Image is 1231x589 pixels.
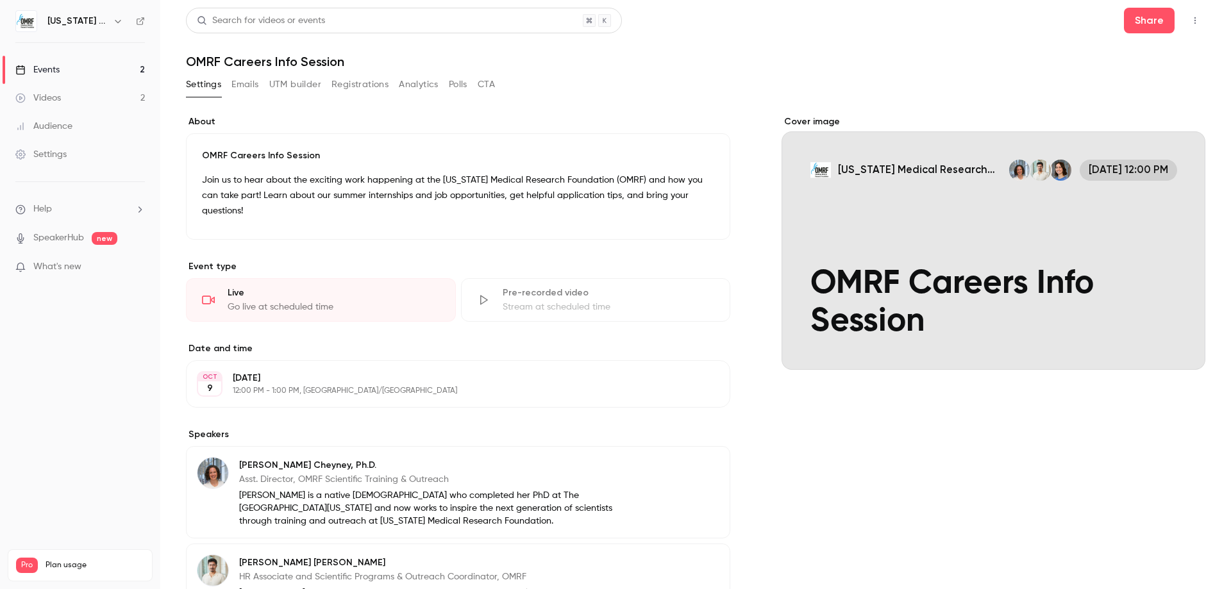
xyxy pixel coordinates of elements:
[198,372,221,381] div: OCT
[202,172,714,219] p: Join us to hear about the exciting work happening at the [US_STATE] Medical Research Foundation (...
[399,74,439,95] button: Analytics
[331,74,389,95] button: Registrations
[228,301,440,313] div: Go live at scheduled time
[186,446,730,538] div: Ashley Cheyney, Ph.D.[PERSON_NAME] Cheyney, Ph.D.Asst. Director, OMRF Scientific Training & Outre...
[186,278,456,322] div: LiveGo live at scheduled time
[1124,8,1175,33] button: Share
[186,74,221,95] button: Settings
[186,54,1205,69] h1: OMRF Careers Info Session
[197,555,228,586] img: J. Joel Solís
[47,15,108,28] h6: [US_STATE] Medical Research Foundation
[228,286,440,299] div: Live
[782,115,1205,370] section: Cover image
[15,203,145,216] li: help-dropdown-opener
[186,342,730,355] label: Date and time
[269,74,321,95] button: UTM builder
[33,231,84,245] a: SpeakerHub
[33,203,52,216] span: Help
[239,556,647,569] p: [PERSON_NAME] [PERSON_NAME]
[782,115,1205,128] label: Cover image
[16,11,37,31] img: Oklahoma Medical Research Foundation
[92,232,117,245] span: new
[202,149,714,162] p: OMRF Careers Info Session
[233,386,662,396] p: 12:00 PM - 1:00 PM, [GEOGRAPHIC_DATA]/[GEOGRAPHIC_DATA]
[503,286,715,299] div: Pre-recorded video
[46,560,144,570] span: Plan usage
[503,301,715,313] div: Stream at scheduled time
[478,74,495,95] button: CTA
[186,115,730,128] label: About
[15,63,60,76] div: Events
[239,459,647,472] p: [PERSON_NAME] Cheyney, Ph.D.
[15,120,72,133] div: Audience
[197,458,228,488] img: Ashley Cheyney, Ph.D.
[239,489,647,527] p: [PERSON_NAME] is a native [DEMOGRAPHIC_DATA] who completed her PhD at The [GEOGRAPHIC_DATA][US_ST...
[449,74,467,95] button: Polls
[233,372,662,385] p: [DATE]
[33,260,81,274] span: What's new
[231,74,258,95] button: Emails
[239,473,647,486] p: Asst. Director, OMRF Scientific Training & Outreach
[186,260,730,273] p: Event type
[16,558,38,573] span: Pro
[15,148,67,161] div: Settings
[239,570,647,583] p: HR Associate and Scientific Programs & Outreach Coordinator, OMRF
[186,428,730,441] label: Speakers
[197,14,325,28] div: Search for videos or events
[207,382,213,395] p: 9
[15,92,61,104] div: Videos
[461,278,731,322] div: Pre-recorded videoStream at scheduled time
